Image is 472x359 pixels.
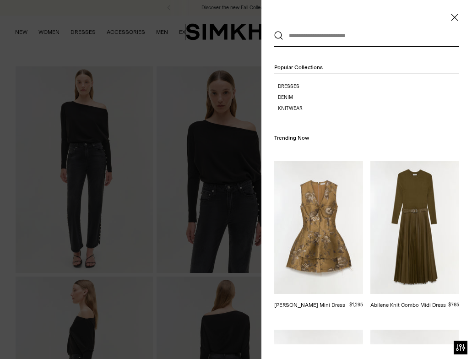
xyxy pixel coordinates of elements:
[274,31,283,40] button: Search
[283,26,446,46] input: What are you looking for?
[278,105,459,112] a: Knitwear
[278,94,459,101] a: Denim
[450,13,459,22] button: Close
[274,135,309,141] span: Trending Now
[274,302,345,308] a: [PERSON_NAME] Mini Dress
[370,302,446,308] a: Abilene Knit Combo Midi Dress
[278,83,459,90] a: Dresses
[7,324,92,352] iframe: Sign Up via Text for Offers
[274,64,323,71] span: Popular Collections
